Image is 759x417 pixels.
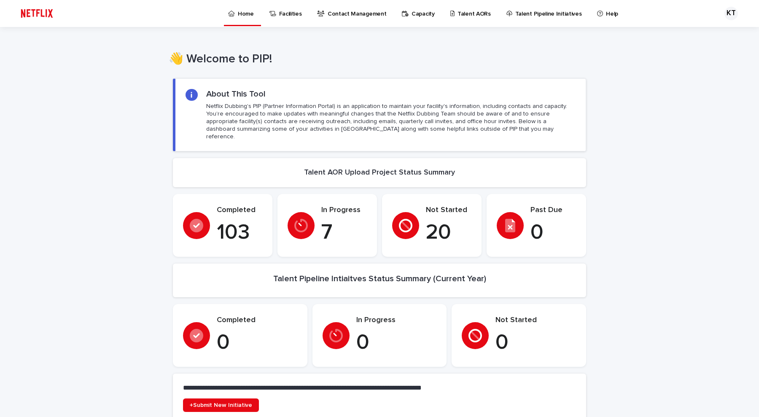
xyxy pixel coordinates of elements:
h2: About This Tool [206,89,266,99]
h2: Talent Pipeline Intiaitves Status Summary (Current Year) [273,274,486,284]
h2: Talent AOR Upload Project Status Summary [304,168,455,178]
img: ifQbXi3ZQGMSEF7WDB7W [17,5,57,22]
p: 103 [217,220,262,245]
p: Netflix Dubbing's PIP (Partner Information Portal) is an application to maintain your facility's ... [206,102,576,141]
p: In Progress [321,206,367,215]
div: KT [724,7,738,20]
a: +Submit New Initiative [183,398,259,412]
p: 0 [217,330,297,355]
p: Not Started [495,316,576,325]
h1: 👋 Welcome to PIP! [169,52,582,67]
p: 20 [426,220,471,245]
p: Past Due [530,206,576,215]
p: Completed [217,206,262,215]
p: 7 [321,220,367,245]
p: In Progress [356,316,437,325]
p: Not Started [426,206,471,215]
span: +Submit New Initiative [190,402,252,408]
p: 0 [530,220,576,245]
p: 0 [356,330,437,355]
p: Completed [217,316,297,325]
p: 0 [495,330,576,355]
